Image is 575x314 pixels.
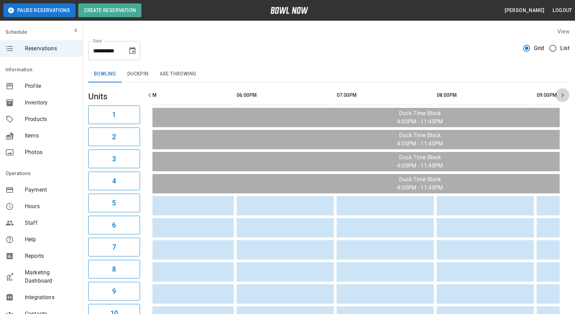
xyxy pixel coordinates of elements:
[88,172,140,190] button: 4
[25,269,77,285] span: Marketing Dashboard
[112,242,116,253] h6: 7
[25,252,77,260] span: Reports
[112,175,116,186] h6: 4
[25,99,77,107] span: Inventory
[25,293,77,302] span: Integrations
[112,286,116,297] h6: 9
[154,66,202,82] button: Axe Throwing
[270,7,308,14] img: logo
[557,28,569,35] label: View
[126,44,139,58] button: Choose date, selected date is Sep 5, 2025
[88,194,140,212] button: 5
[25,44,77,53] span: Reservations
[122,66,154,82] button: Duckpin
[88,150,140,168] button: 3
[3,3,76,17] button: Pause Reservations
[88,216,140,234] button: 6
[88,282,140,301] button: 9
[25,148,77,156] span: Photos
[88,66,122,82] button: Bowling
[112,153,116,164] h6: 3
[88,238,140,256] button: 7
[25,186,77,194] span: Payment
[78,3,141,17] button: Create Reservation
[25,132,77,140] span: Items
[112,197,116,209] h6: 5
[25,82,77,90] span: Profile
[25,235,77,244] span: Help
[112,264,116,275] h6: 8
[112,109,116,120] h6: 1
[25,219,77,227] span: Staff
[88,105,140,124] button: 1
[25,202,77,211] span: Hours
[550,4,575,17] button: Logout
[88,260,140,278] button: 8
[137,85,234,105] th: 05:00PM
[88,91,140,102] h5: Units
[88,128,140,146] button: 2
[25,115,77,123] span: Products
[502,4,547,17] button: [PERSON_NAME]
[237,85,334,105] th: 06:00PM
[534,44,544,52] span: Grid
[560,44,569,52] span: List
[112,220,116,231] h6: 6
[337,85,434,105] th: 07:00PM
[112,131,116,142] h6: 2
[88,66,569,82] div: inventory tabs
